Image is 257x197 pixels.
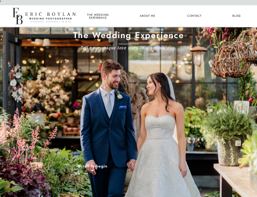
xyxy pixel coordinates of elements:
[86,13,110,19] a: the wedding experience
[137,13,158,19] a: About Me
[229,13,245,19] a: Blog
[60,164,125,170] a: Scroll to begin
[52,30,205,43] h1: The Wedding Experience
[187,13,202,19] a: Contact
[81,45,176,50] b: Tell your unique love story in a unique way.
